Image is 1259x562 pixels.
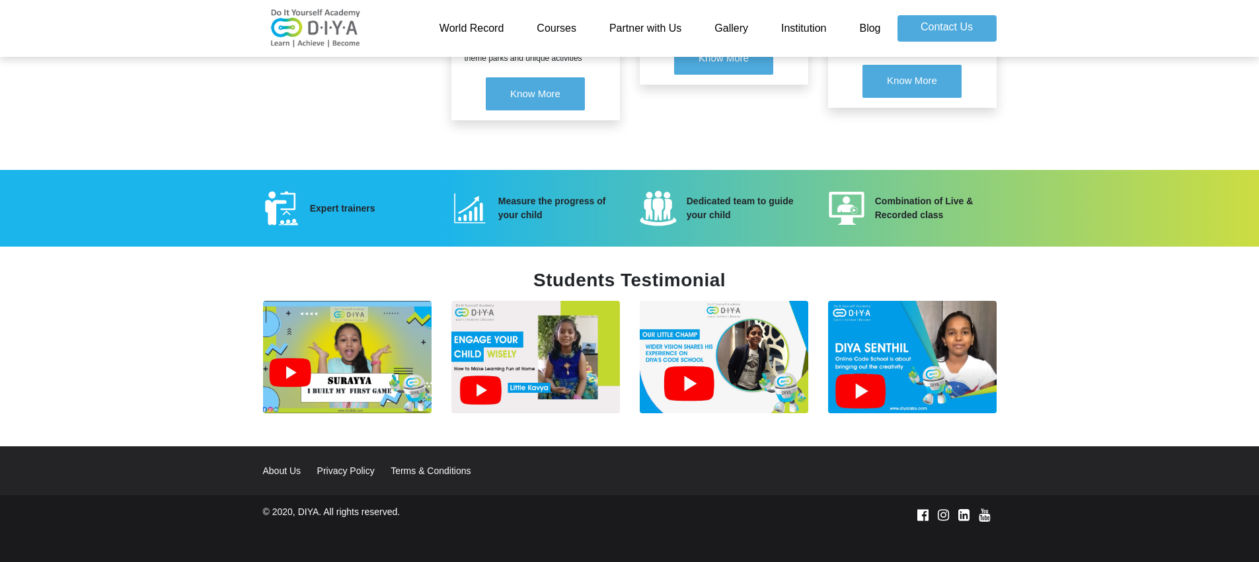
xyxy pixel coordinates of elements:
[593,15,698,42] a: Partner with Us
[486,77,585,110] button: Know More
[828,301,997,413] img: senthil.jpg
[510,88,560,99] span: Know More
[263,301,432,413] img: surya.jpg
[865,194,1007,222] div: Combination of Live & Recorded class
[677,194,818,222] div: Dedicated team to guide your child
[698,15,765,42] a: Gallery
[391,465,484,476] a: Terms & Conditions
[674,35,773,85] a: Know More
[862,58,962,108] a: Know More
[317,465,388,476] a: Privacy Policy
[451,190,488,227] img: 2.svg
[843,15,897,42] a: Blog
[640,190,677,227] img: 3.svg
[520,15,593,42] a: Courses
[253,505,755,525] div: © 2020, DIYA. All rights reserved.
[263,9,369,48] img: logo-v2.png
[897,15,997,42] a: Contact Us
[451,301,620,413] img: kavya.jpg
[423,15,521,42] a: World Record
[300,202,441,216] div: Expert trainers
[486,71,585,120] a: Know More
[862,65,962,98] button: Know More
[253,266,1007,294] div: Students Testimonial
[699,52,749,63] span: Know More
[828,190,865,227] img: 4.svg
[263,190,300,227] img: 1.svg
[263,465,315,476] a: About Us
[640,301,808,413] img: ishan.jpg
[887,75,937,86] span: Know More
[488,194,630,222] div: Measure the progress of your child
[674,42,773,75] button: Know More
[765,15,843,42] a: Institution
